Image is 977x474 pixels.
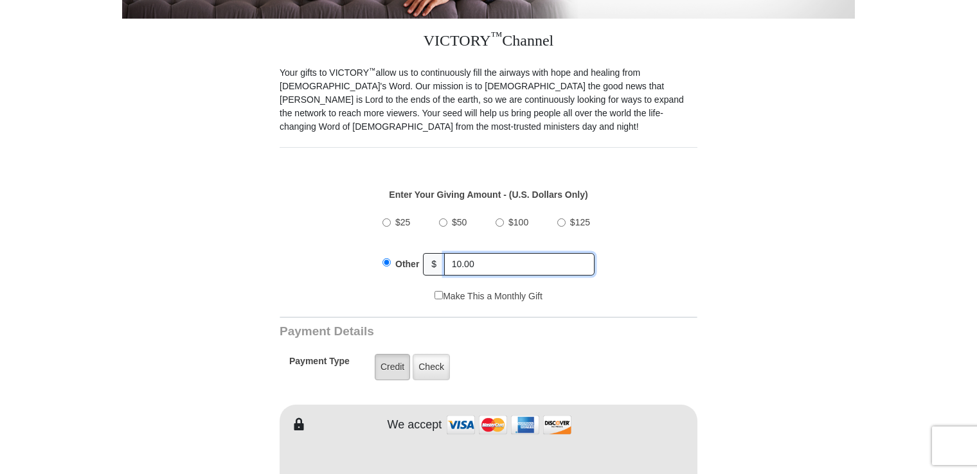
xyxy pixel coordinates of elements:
sup: ™ [491,30,503,42]
input: Other Amount [444,253,595,276]
label: Credit [375,354,410,380]
h3: Payment Details [280,324,607,339]
h3: VICTORY Channel [280,19,697,66]
img: credit cards accepted [445,411,573,439]
h5: Payment Type [289,356,350,373]
label: Make This a Monthly Gift [435,290,542,303]
span: $ [423,253,445,276]
strong: Enter Your Giving Amount - (U.S. Dollars Only) [389,189,587,200]
span: Other [395,259,419,269]
sup: ™ [369,66,376,74]
input: Make This a Monthly Gift [435,291,443,299]
p: Your gifts to VICTORY allow us to continuously fill the airways with hope and healing from [DEMOG... [280,66,697,134]
span: $50 [452,217,467,227]
span: $25 [395,217,410,227]
span: $100 [508,217,528,227]
span: $125 [570,217,590,227]
label: Check [413,354,450,380]
h4: We accept [388,418,442,432]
